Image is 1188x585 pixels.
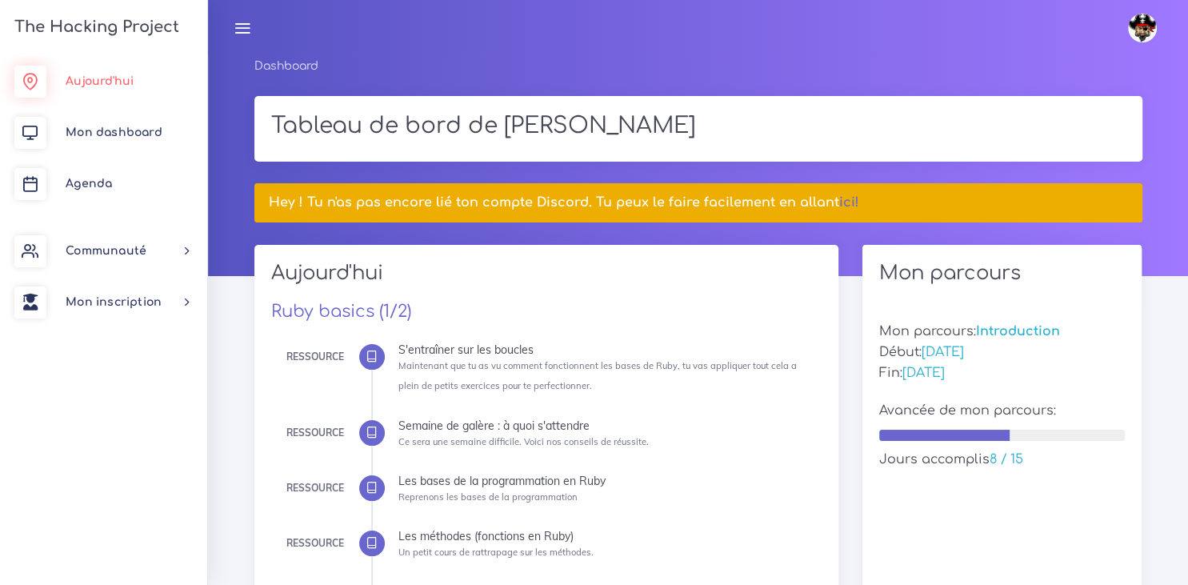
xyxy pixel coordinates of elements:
div: Les bases de la programmation en Ruby [398,475,810,487]
span: Mon inscription [66,296,162,308]
span: Aujourd'hui [66,75,134,87]
div: Ressource [286,535,344,552]
a: Ruby basics (1/2) [271,302,411,321]
small: Ce sera une semaine difficile. Voici nos conseils de réussite. [398,436,649,447]
span: [DATE] [922,345,964,359]
a: Dashboard [254,60,318,72]
div: S'entraîner sur les boucles [398,344,810,355]
h1: Tableau de bord de [PERSON_NAME] [271,113,1126,140]
span: Agenda [66,178,112,190]
h5: Mon parcours: [879,324,1126,339]
div: Semaine de galère : à quoi s'attendre [398,420,810,431]
h5: Avancée de mon parcours: [879,403,1126,419]
h2: Aujourd'hui [271,262,822,296]
span: Introduction [976,324,1060,339]
h3: The Hacking Project [10,18,179,36]
span: Mon dashboard [66,126,162,138]
a: ici! [839,195,859,210]
div: Les méthodes (fonctions en Ruby) [398,531,810,542]
h5: Début: [879,345,1126,360]
div: Ressource [286,479,344,497]
span: Communauté [66,245,146,257]
h5: Jours accomplis [879,452,1126,467]
small: Maintenant que tu as vu comment fonctionnent les bases de Ruby, tu vas appliquer tout cela a plei... [398,360,797,391]
h2: Mon parcours [879,262,1126,285]
div: Ressource [286,424,344,442]
small: Reprenons les bases de la programmation [398,491,578,503]
h5: Hey ! Tu n'as pas encore lié ton compte Discord. Tu peux le faire facilement en allant [269,195,1127,210]
small: Un petit cours de rattrapage sur les méthodes. [398,547,594,558]
img: avatar [1128,14,1157,42]
h5: Fin: [879,366,1126,381]
span: [DATE] [902,366,945,380]
span: 8 / 15 [990,452,1023,467]
div: Ressource [286,348,344,366]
